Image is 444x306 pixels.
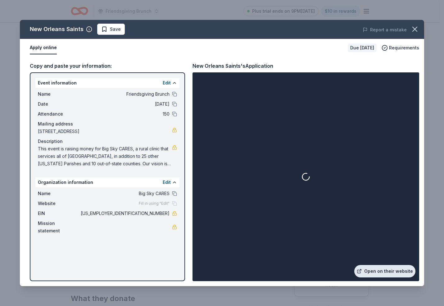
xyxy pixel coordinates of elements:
[38,110,79,118] span: Attendance
[163,79,171,87] button: Edit
[79,190,170,197] span: Big Sky CARES
[38,210,79,217] span: EIN
[38,128,172,135] span: [STREET_ADDRESS]
[30,24,84,34] div: New Orleans Saints
[38,138,177,145] div: Description
[163,179,171,186] button: Edit
[193,62,273,70] div: New Orleans Saints's Application
[79,90,170,98] span: Friendsgiving Brunch
[389,44,419,52] span: Requirements
[110,25,121,33] span: Save
[35,78,179,88] div: Event information
[97,24,125,35] button: Save
[38,145,172,167] span: This event is raising money for Big Sky CARES, a rural clinic that services all of [GEOGRAPHIC_DA...
[348,43,377,52] div: Due [DATE]
[30,41,57,54] button: Apply online
[79,100,170,108] span: [DATE]
[139,201,170,206] span: Fill in using "Edit"
[79,210,170,217] span: [US_EMPLOYER_IDENTIFICATION_NUMBER]
[38,190,79,197] span: Name
[38,90,79,98] span: Name
[38,120,177,128] div: Mailing address
[38,200,79,207] span: Website
[79,110,170,118] span: 150
[354,265,415,277] a: Open on their website
[35,177,179,187] div: Organization information
[38,220,79,235] span: Mission statement
[363,26,407,34] button: Report a mistake
[382,44,419,52] button: Requirements
[38,100,79,108] span: Date
[30,62,185,70] div: Copy and paste your information:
